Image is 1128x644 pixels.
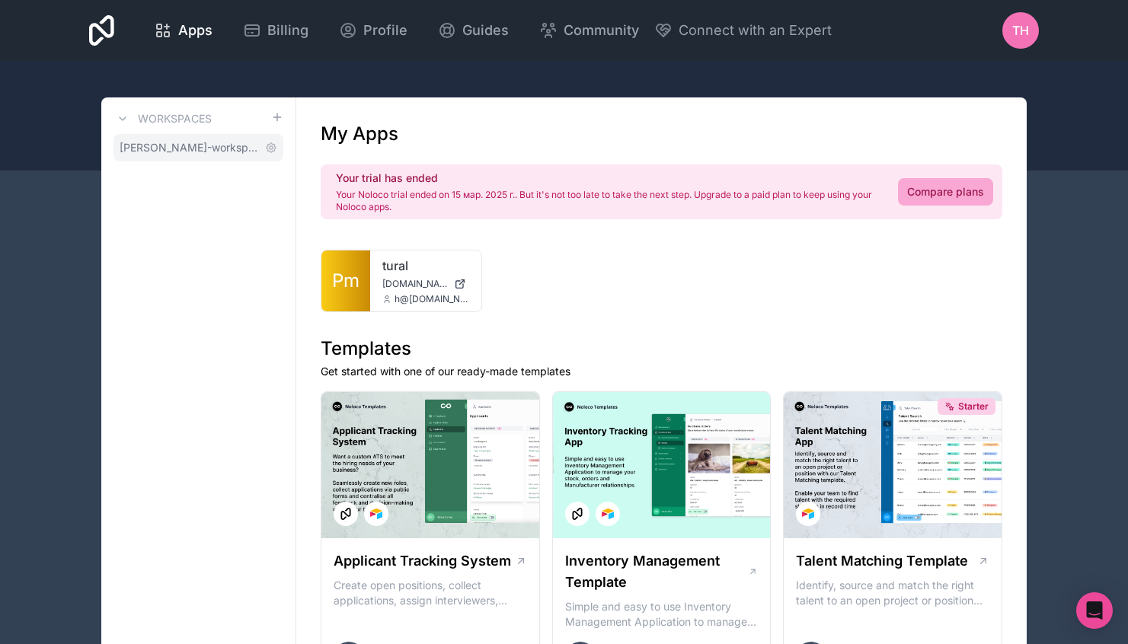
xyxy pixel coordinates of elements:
a: tural [382,257,469,275]
span: Connect with an Expert [679,20,832,41]
a: Compare plans [898,178,993,206]
img: Airtable Logo [802,508,814,520]
h3: Workspaces [138,111,212,126]
span: [DOMAIN_NAME] [382,278,448,290]
a: Workspaces [113,110,212,128]
a: Guides [426,14,521,47]
h1: Templates [321,336,1002,361]
p: Your Noloco trial ended on 15 мар. 2025 г.. But it's not too late to take the next step. Upgrade ... [336,189,880,213]
button: Connect with an Expert [654,20,832,41]
p: Simple and easy to use Inventory Management Application to manage your stock, orders and Manufact... [565,599,759,630]
h1: My Apps [321,122,398,146]
span: Starter [958,400,989,413]
img: Airtable Logo [370,508,382,520]
h2: Your trial has ended [336,171,880,186]
span: Billing [267,20,308,41]
h1: Talent Matching Template [796,550,968,572]
p: Create open positions, collect applications, assign interviewers, centralise candidate feedback a... [334,578,527,608]
a: [PERSON_NAME]-workspace [113,134,283,161]
p: Get started with one of our ready-made templates [321,364,1002,379]
a: Profile [327,14,420,47]
span: Community [564,20,639,41]
a: Apps [142,14,225,47]
span: h@[DOMAIN_NAME] [395,293,469,305]
a: Pm [321,250,370,311]
a: [DOMAIN_NAME] [382,278,469,290]
img: Airtable Logo [602,508,614,520]
p: Identify, source and match the right talent to an open project or position with our Talent Matchi... [796,578,989,608]
span: Apps [178,20,212,41]
span: [PERSON_NAME]-workspace [120,140,259,155]
div: Open Intercom Messenger [1076,592,1113,629]
span: TH [1012,21,1029,40]
span: Guides [462,20,509,41]
span: Profile [363,20,407,41]
a: Community [527,14,651,47]
h1: Inventory Management Template [565,550,748,593]
span: Pm [332,269,359,293]
h1: Applicant Tracking System [334,550,511,572]
a: Billing [231,14,321,47]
